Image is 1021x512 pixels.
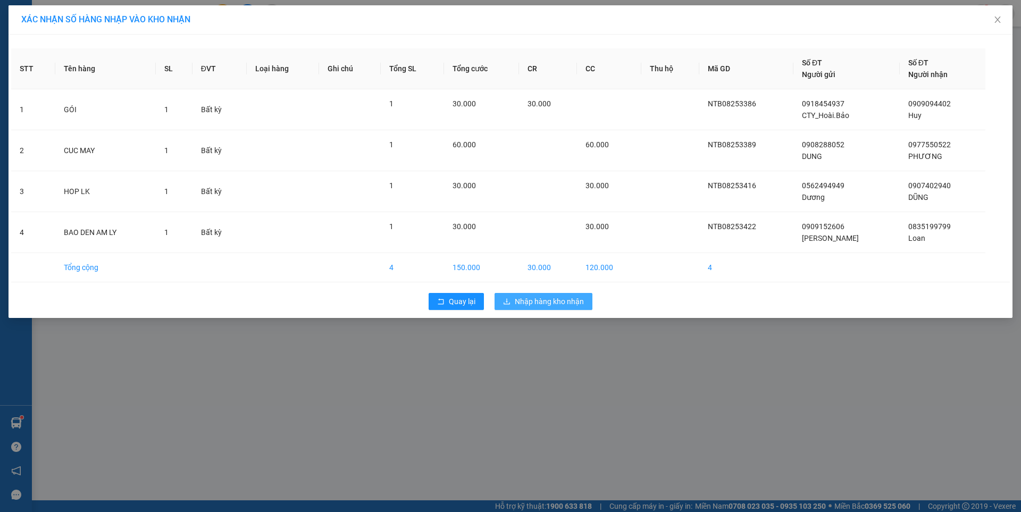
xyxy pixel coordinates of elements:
span: 0907402940 [908,181,951,190]
button: downloadNhập hàng kho nhận [495,293,592,310]
span: DŨNG [908,193,928,202]
span: 30.000 [585,222,609,231]
td: BAO DEN AM LY [55,212,155,253]
th: Tổng SL [381,48,444,89]
td: 3 [11,171,55,212]
span: 0562494949 [802,181,844,190]
span: 1 [389,99,394,108]
td: CUC MAY [55,130,155,171]
span: NTB08253416 [708,181,756,190]
span: Quay lại [449,296,475,307]
span: 30.000 [528,99,551,108]
td: 1 [11,89,55,130]
button: Close [983,5,1012,35]
td: 4 [11,212,55,253]
span: CTY_Hoài.Bảo [802,111,849,120]
span: 1 [389,140,394,149]
span: 60.000 [585,140,609,149]
span: 1 [164,228,169,237]
span: 1 [164,187,169,196]
td: Bất kỳ [193,171,247,212]
span: 0977550522 [908,140,951,149]
th: Mã GD [699,48,793,89]
td: GÓI [55,89,155,130]
span: Dương [802,193,825,202]
span: Số ĐT [802,58,822,67]
td: HOP LK [55,171,155,212]
th: CC [577,48,641,89]
th: Ghi chú [319,48,380,89]
th: Thu hộ [641,48,699,89]
td: Bất kỳ [193,212,247,253]
span: 60.000 [453,140,476,149]
span: Loan [908,234,925,242]
td: 120.000 [577,253,641,282]
span: Số ĐT [908,58,928,67]
span: rollback [437,298,445,306]
span: Nhập hàng kho nhận [515,296,584,307]
td: Bất kỳ [193,130,247,171]
span: 30.000 [585,181,609,190]
th: SL [156,48,193,89]
th: Loại hàng [247,48,320,89]
td: 150.000 [444,253,519,282]
span: 0909152606 [802,222,844,231]
td: Tổng cộng [55,253,155,282]
th: ĐVT [193,48,247,89]
span: NTB08253422 [708,222,756,231]
span: Người nhận [908,70,948,79]
th: CR [519,48,577,89]
span: 0918454937 [802,99,844,108]
span: XÁC NHẬN SỐ HÀNG NHẬP VÀO KHO NHẬN [21,14,190,24]
span: NTB08253389 [708,140,756,149]
span: 30.000 [453,181,476,190]
th: Tên hàng [55,48,155,89]
span: NTB08253386 [708,99,756,108]
td: 4 [381,253,444,282]
span: DUNG [802,152,822,161]
td: 4 [699,253,793,282]
span: 1 [389,181,394,190]
button: rollbackQuay lại [429,293,484,310]
th: STT [11,48,55,89]
td: 2 [11,130,55,171]
span: 0835199799 [908,222,951,231]
span: 0908288052 [802,140,844,149]
span: close [993,15,1002,24]
span: 30.000 [453,222,476,231]
span: download [503,298,510,306]
td: Bất kỳ [193,89,247,130]
th: Tổng cước [444,48,519,89]
span: 30.000 [453,99,476,108]
td: 30.000 [519,253,577,282]
span: PHƯƠNG [908,152,942,161]
span: Người gửi [802,70,835,79]
span: 0909094402 [908,99,951,108]
span: 1 [164,146,169,155]
span: [PERSON_NAME] [802,234,859,242]
span: 1 [389,222,394,231]
span: 1 [164,105,169,114]
span: Huy [908,111,922,120]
